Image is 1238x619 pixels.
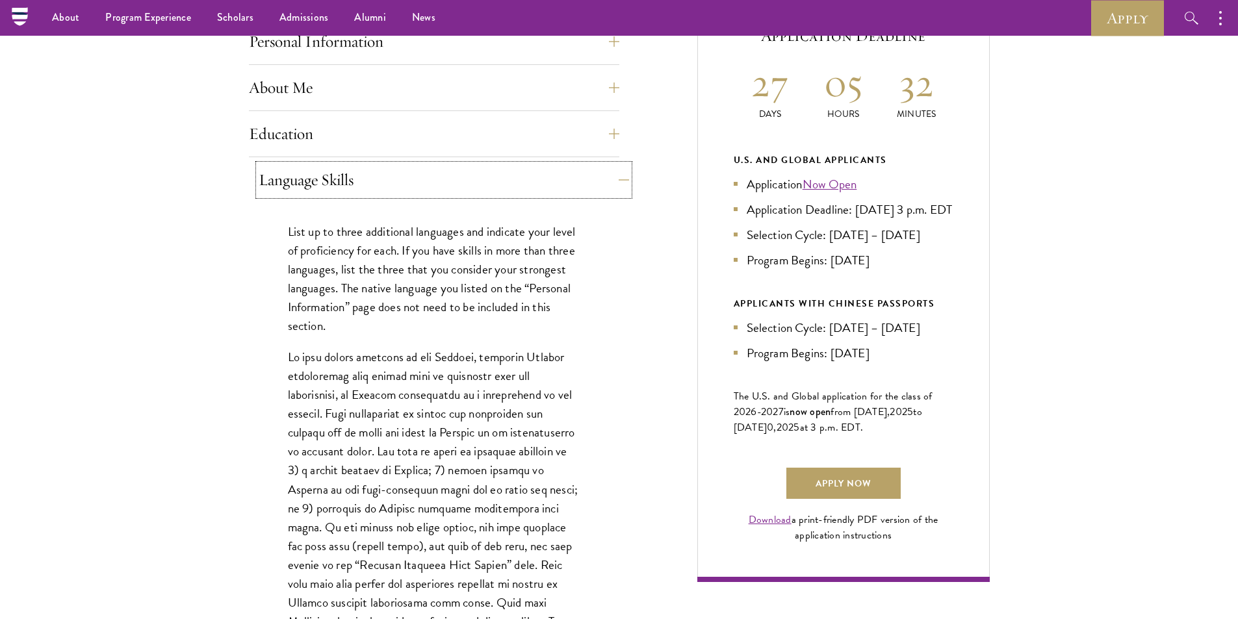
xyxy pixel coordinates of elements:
span: 0 [767,420,773,435]
span: now open [790,404,831,419]
li: Selection Cycle: [DATE] – [DATE] [734,225,953,244]
p: Days [734,107,807,121]
span: from [DATE], [831,404,890,420]
p: List up to three additional languages and indicate your level of proficiency for each. If you hav... [288,222,580,335]
button: Education [249,118,619,149]
h2: 32 [880,58,953,107]
li: Program Begins: [DATE] [734,344,953,362]
span: 5 [793,420,799,435]
h2: 27 [734,58,807,107]
a: Apply Now [786,468,901,499]
span: is [784,404,790,420]
li: Application Deadline: [DATE] 3 p.m. EDT [734,200,953,219]
span: 202 [777,420,794,435]
div: a print-friendly PDF version of the application instructions [734,512,953,543]
button: About Me [249,72,619,103]
span: at 3 p.m. EDT. [800,420,864,435]
p: Hours [806,107,880,121]
div: U.S. and Global Applicants [734,152,953,168]
a: Download [749,512,792,527]
span: 5 [907,404,913,420]
button: Language Skills [259,164,629,196]
span: 6 [751,404,756,420]
a: Now Open [803,175,857,194]
button: Personal Information [249,26,619,57]
span: The U.S. and Global application for the class of 202 [734,388,933,420]
li: Selection Cycle: [DATE] – [DATE] [734,318,953,337]
li: Application [734,175,953,194]
li: Program Begins: [DATE] [734,251,953,270]
p: Minutes [880,107,953,121]
span: -202 [757,404,779,420]
span: 7 [779,404,784,420]
span: , [773,420,776,435]
h2: 05 [806,58,880,107]
span: 202 [890,404,907,420]
span: to [DATE] [734,404,922,435]
div: APPLICANTS WITH CHINESE PASSPORTS [734,296,953,312]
